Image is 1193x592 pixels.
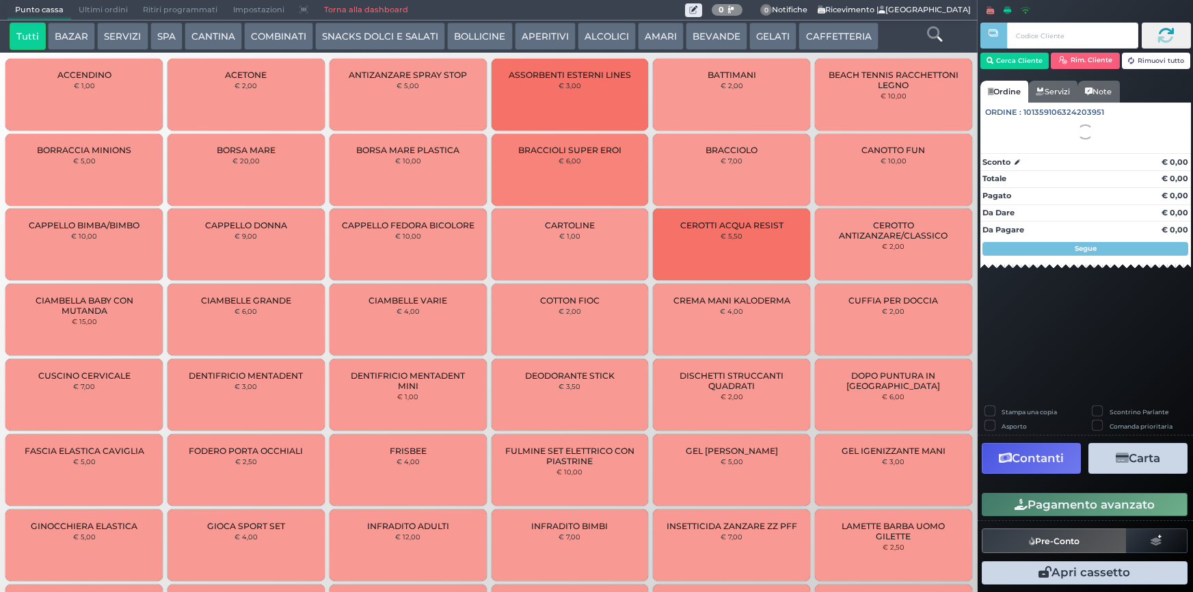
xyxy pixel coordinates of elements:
[397,307,420,315] small: € 4,00
[1162,225,1188,234] strong: € 0,00
[356,145,459,155] span: BORSA MARE PLASTICA
[559,382,580,390] small: € 3,50
[1162,174,1188,183] strong: € 0,00
[982,191,1011,200] strong: Pagato
[882,457,904,466] small: € 3,00
[686,23,747,50] button: BEVANDE
[25,446,144,456] span: FASCIA ELASTICA CAVIGLIA
[447,23,512,50] button: BOLLICINE
[721,81,743,90] small: € 2,00
[315,23,445,50] button: SNACKS DOLCI E SALATI
[708,70,756,80] span: BATTIMANI
[760,4,773,16] span: 0
[189,371,303,381] span: DENTIFRICIO MENTADENT
[395,533,420,541] small: € 12,00
[225,70,267,80] span: ACETONE
[71,232,97,240] small: € 10,00
[665,371,799,391] span: DISCHETTI STRUCCANTI QUADRATI
[207,521,285,531] span: GIOCA SPORT SET
[706,145,758,155] span: BRACCIOLO
[721,533,742,541] small: € 7,00
[720,307,743,315] small: € 4,00
[234,81,257,90] small: € 2,00
[559,81,581,90] small: € 3,00
[244,23,313,50] button: COMBINATI
[518,145,621,155] span: BRACCIOLI SUPER EROI
[982,225,1024,234] strong: Da Pagare
[367,521,449,531] span: INFRADITO ADULTI
[234,232,257,240] small: € 9,00
[980,81,1028,103] a: Ordine
[540,295,600,306] span: COTTON FIOC
[1007,23,1138,49] input: Codice Cliente
[73,457,96,466] small: € 5,00
[1075,244,1097,253] strong: Segue
[235,457,257,466] small: € 2,50
[638,23,684,50] button: AMARI
[827,521,961,541] span: LAMETTE BARBA UOMO GILETTE
[982,443,1081,474] button: Contanti
[29,220,139,230] span: CAPPELLO BIMBA/BIMBO
[316,1,415,20] a: Torna alla dashboard
[680,220,783,230] span: CEROTTI ACQUA RESIST
[686,446,778,456] span: GEL [PERSON_NAME]
[234,307,257,315] small: € 6,00
[1051,53,1120,69] button: Rim. Cliente
[1162,191,1188,200] strong: € 0,00
[390,446,427,456] span: FRISBEE
[226,1,292,20] span: Impostazioni
[882,307,904,315] small: € 2,00
[721,457,743,466] small: € 5,00
[559,307,581,315] small: € 2,00
[234,533,258,541] small: € 4,00
[17,295,151,316] span: CIAMBELLA BABY CON MUTANDA
[982,157,1010,168] strong: Sconto
[982,208,1015,217] strong: Da Dare
[982,174,1006,183] strong: Totale
[827,70,961,90] span: BEACH TENNIS RACCHETTONI LEGNO
[73,382,95,390] small: € 7,00
[557,468,582,476] small: € 10,00
[57,70,111,80] span: ACCENDINO
[1110,407,1168,416] label: Scontrino Parlante
[531,521,608,531] span: INFRADITO BIMBI
[1162,208,1188,217] strong: € 0,00
[37,145,131,155] span: BORRACCIA MINIONS
[509,70,631,80] span: ASSORBENTI ESTERNI LINES
[1162,157,1188,167] strong: € 0,00
[1028,81,1077,103] a: Servizi
[721,392,743,401] small: € 2,00
[827,220,961,241] span: CEROTTO ANTIZANZARE/CLASSICO
[185,23,242,50] button: CANTINA
[982,561,1188,584] button: Apri cassetto
[48,23,95,50] button: BAZAR
[982,528,1127,553] button: Pre-Conto
[71,1,135,20] span: Ultimi ordini
[8,1,71,20] span: Punto cassa
[1002,407,1057,416] label: Stampa una copia
[827,371,961,391] span: DOPO PUNTURA IN [GEOGRAPHIC_DATA]
[1077,81,1119,103] a: Note
[719,5,724,14] b: 0
[982,493,1188,516] button: Pagamento avanzato
[721,157,742,165] small: € 7,00
[515,23,576,50] button: APERITIVI
[980,53,1049,69] button: Cerca Cliente
[559,533,580,541] small: € 7,00
[1122,53,1191,69] button: Rimuovi tutto
[395,157,421,165] small: € 10,00
[673,295,790,306] span: CREMA MANI KALODERMA
[73,533,96,541] small: € 5,00
[368,295,447,306] span: CIAMBELLE VARIE
[232,157,260,165] small: € 20,00
[349,70,467,80] span: ANTIZANZARE SPRAY STOP
[881,92,907,100] small: € 10,00
[97,23,148,50] button: SERVIZI
[721,232,742,240] small: € 5,50
[73,157,96,165] small: € 5,00
[31,521,137,531] span: GINOCCHIERA ELASTICA
[397,392,418,401] small: € 1,00
[342,220,474,230] span: CAPPELLO FEDORA BICOLORE
[559,157,581,165] small: € 6,00
[397,81,419,90] small: € 5,00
